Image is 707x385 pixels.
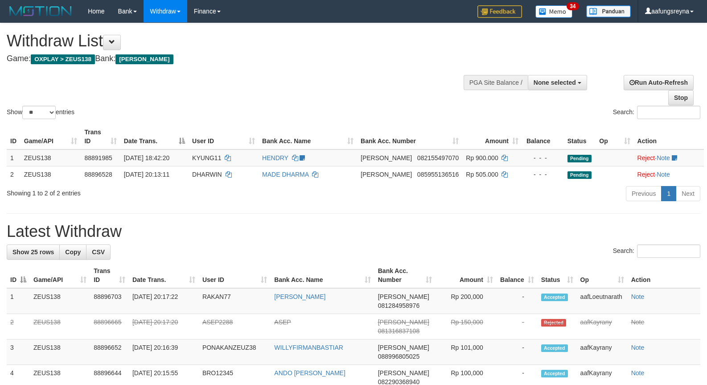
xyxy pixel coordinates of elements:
a: Previous [626,186,662,201]
span: KYUNG11 [192,154,221,161]
label: Search: [613,106,700,119]
td: 88896652 [90,339,129,365]
td: ZEUS138 [30,314,90,339]
td: [DATE] 20:17:22 [129,288,199,314]
td: ZEUS138 [21,149,81,166]
h1: Latest Withdraw [7,223,700,240]
span: Copy [65,248,81,256]
span: 88891985 [84,154,112,161]
a: MADE DHARMA [262,171,308,178]
td: [DATE] 20:17:20 [129,314,199,339]
td: Rp 150,000 [436,314,497,339]
a: Note [631,344,645,351]
span: Accepted [541,370,568,377]
span: 34 [567,2,579,10]
td: [DATE] 20:16:39 [129,339,199,365]
th: Bank Acc. Number: activate to sort column ascending [357,124,462,149]
label: Search: [613,244,700,258]
span: Pending [567,171,592,179]
td: aafKayrany [577,314,628,339]
a: Note [631,319,645,326]
span: Copy 088996805025 to clipboard [378,353,419,360]
span: [PERSON_NAME] [378,293,429,300]
td: 88896665 [90,314,129,339]
img: panduan.png [586,5,631,17]
td: Rp 101,000 [436,339,497,365]
div: PGA Site Balance / [464,75,528,90]
td: 1 [7,288,30,314]
span: [PERSON_NAME] [361,171,412,178]
span: Accepted [541,344,568,352]
td: aafLoeutnarath [577,288,628,314]
th: Game/API: activate to sort column ascending [30,263,90,288]
a: Reject [637,154,655,161]
th: Date Trans.: activate to sort column ascending [129,263,199,288]
td: 3 [7,339,30,365]
td: ZEUS138 [30,339,90,365]
a: Note [657,171,670,178]
td: 2 [7,314,30,339]
td: PONAKANZEUZ38 [199,339,271,365]
td: - [497,288,538,314]
td: · [634,166,704,182]
select: Showentries [22,106,56,119]
th: Amount: activate to sort column ascending [436,263,497,288]
td: ASEP2288 [199,314,271,339]
span: [DATE] 18:42:20 [124,154,169,161]
span: Rejected [541,319,566,327]
span: [PERSON_NAME] [378,344,429,351]
th: Op: activate to sort column ascending [596,124,633,149]
input: Search: [637,244,700,258]
span: [PERSON_NAME] [115,54,173,64]
a: Show 25 rows [7,244,60,260]
span: [PERSON_NAME] [361,154,412,161]
td: RAKAN77 [199,288,271,314]
th: Bank Acc. Number: activate to sort column ascending [374,263,436,288]
span: 88896528 [84,171,112,178]
td: Rp 200,000 [436,288,497,314]
img: Feedback.jpg [477,5,522,18]
a: Note [631,369,645,377]
th: User ID: activate to sort column ascending [189,124,259,149]
th: Action [628,263,700,288]
a: Run Auto-Refresh [624,75,694,90]
h4: Game: Bank: [7,54,462,63]
span: Copy 085955136516 to clipboard [417,171,459,178]
a: Reject [637,171,655,178]
a: WILLYFIRMANBASTIAR [274,344,343,351]
th: Status [564,124,596,149]
a: Note [631,293,645,300]
th: Balance: activate to sort column ascending [497,263,538,288]
a: ASEP [274,319,291,326]
th: Bank Acc. Name: activate to sort column ascending [259,124,357,149]
a: Note [657,154,670,161]
span: Rp 900.000 [466,154,498,161]
span: Accepted [541,294,568,301]
a: 1 [661,186,676,201]
th: Date Trans.: activate to sort column descending [120,124,189,149]
img: MOTION_logo.png [7,4,74,18]
td: 88896703 [90,288,129,314]
td: - [497,339,538,365]
th: ID [7,124,21,149]
input: Search: [637,106,700,119]
img: Button%20Memo.svg [535,5,573,18]
span: CSV [92,248,105,256]
th: Trans ID: activate to sort column ascending [81,124,120,149]
span: Copy 082155497070 to clipboard [417,154,459,161]
th: Op: activate to sort column ascending [577,263,628,288]
td: ZEUS138 [21,166,81,182]
span: Copy 081316837108 to clipboard [378,327,419,335]
a: [PERSON_NAME] [274,293,325,300]
td: ZEUS138 [30,288,90,314]
th: Action [634,124,704,149]
span: OXPLAY > ZEUS138 [31,54,95,64]
a: Stop [668,90,694,105]
a: Next [676,186,700,201]
span: Copy 081284958976 to clipboard [378,302,419,309]
span: [PERSON_NAME] [378,369,429,377]
th: Amount: activate to sort column ascending [462,124,522,149]
td: aafKayrany [577,339,628,365]
a: ANDO [PERSON_NAME] [274,369,345,377]
h1: Withdraw List [7,32,462,50]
